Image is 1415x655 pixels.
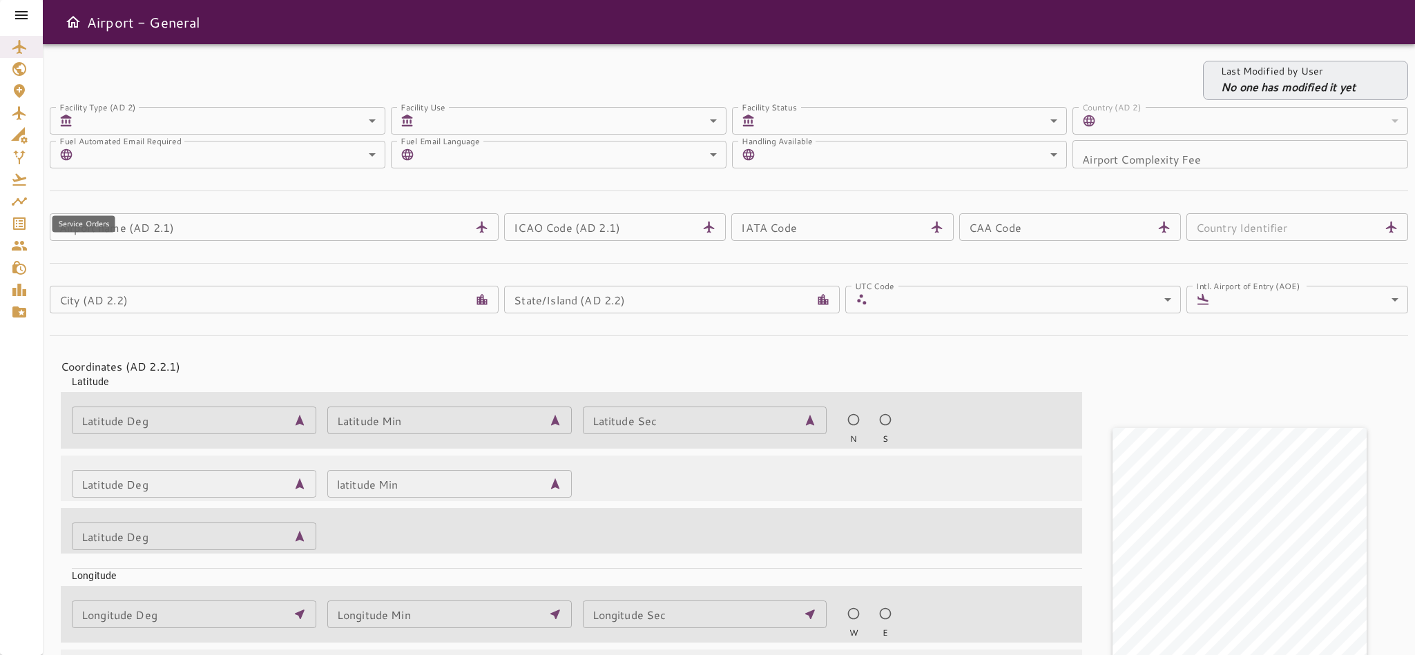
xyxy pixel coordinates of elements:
[742,101,797,113] label: Facility Status
[883,627,888,639] span: E
[1221,79,1356,95] p: No one has modified it yet
[59,101,136,113] label: Facility Type (AD 2)
[61,364,1082,389] div: Latitude
[1196,280,1300,291] label: Intl. Airport of Entry (AOE)
[61,358,1071,375] h4: Coordinates (AD 2.2.1)
[855,280,894,291] label: UTC Code
[850,433,857,445] span: N
[849,627,858,639] span: W
[1221,64,1356,79] p: Last Modified by User
[742,135,813,146] label: Handling Available
[52,216,115,233] div: Service Orders
[1082,101,1142,113] label: Country (AD 2)
[1215,286,1408,313] div: ​
[401,101,445,113] label: Facility Use
[59,8,87,36] button: Open drawer
[883,433,888,445] span: S
[59,135,182,146] label: Fuel Automated Email Required
[401,135,480,146] label: Fuel Email Language
[87,11,201,33] h6: Airport - General
[61,558,1082,583] div: Longitude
